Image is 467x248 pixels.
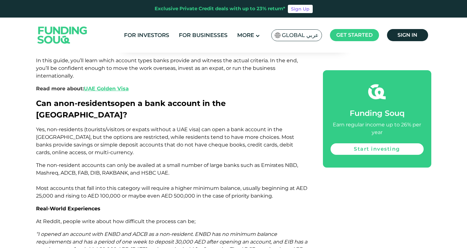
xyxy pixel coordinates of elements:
span: Global عربي [282,32,318,39]
a: UAE Golden Visa [84,86,129,92]
span: More [237,32,254,38]
a: For Investors [122,30,171,41]
img: fsicon [368,83,386,101]
a: Sign in [387,29,428,41]
div: Exclusive Private Credit deals with up to 23% return* [155,5,285,12]
a: Start investing [331,143,424,155]
span: non-residents [59,99,115,108]
span: Get started [336,32,373,38]
span: Sign in [398,32,417,38]
span: Can a open a bank account in the [GEOGRAPHIC_DATA]? [36,99,226,119]
a: For Businesses [177,30,229,41]
span: Real-World Experiences [36,206,100,212]
span: The non-resident accounts can only be availed at a small number of large banks such as Emirates N... [36,162,307,199]
img: Logo [31,19,94,51]
div: Earn regular income up to 26% per year [331,121,424,136]
img: SA Flag [275,33,281,38]
span: Read more about: [36,86,129,92]
span: At Reddit, people write about how difficult the process can be; [36,218,195,224]
span: Funding Souq [350,109,405,118]
a: Sign Up [288,5,313,13]
span: Yes, non-residents (tourists/visitors or expats without a UAE visa) can open a bank account in th... [36,126,294,155]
